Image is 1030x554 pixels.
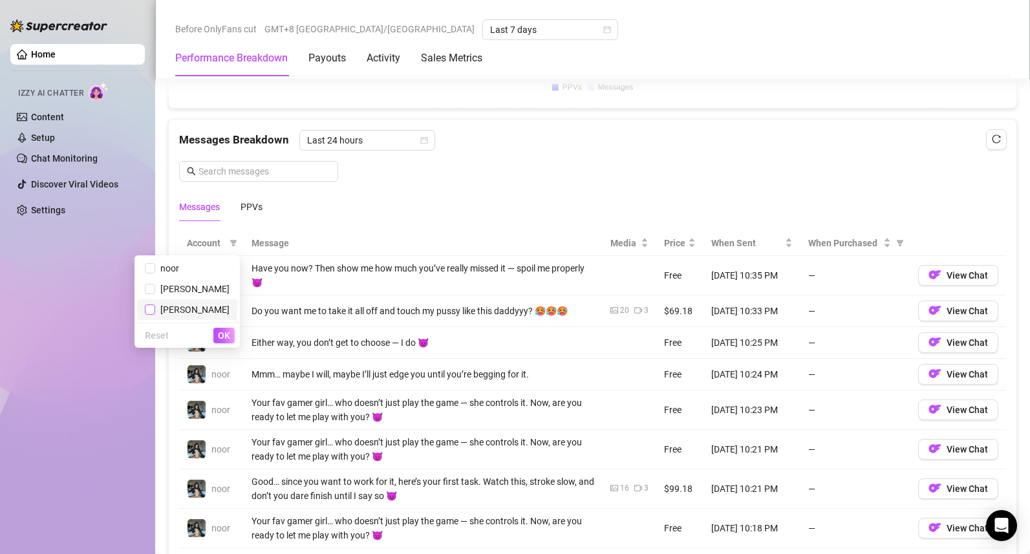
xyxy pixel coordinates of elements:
[420,136,428,144] span: calendar
[230,239,237,247] span: filter
[252,367,595,381] div: Mmm… maybe I will, maybe I’ll just edge you until you’re begging for it.
[155,304,230,315] span: [PERSON_NAME]
[31,112,64,122] a: Content
[928,304,941,317] img: OF
[175,19,257,39] span: Before OnlyFans cut
[918,447,998,457] a: OFView Chat
[703,295,800,327] td: [DATE] 10:33 PM
[918,301,998,321] button: OFView Chat
[213,328,235,343] button: OK
[928,521,941,534] img: OF
[252,514,595,542] div: Your fav gamer girl… who doesn’t just play the game — she controls it. Now, are you ready to let ...
[31,153,98,164] a: Chat Monitoring
[986,510,1017,541] div: Open Intercom Messenger
[703,509,800,548] td: [DATE] 10:18 PM
[307,131,427,150] span: Last 24 hours
[656,359,703,390] td: Free
[800,295,910,327] td: —
[918,478,998,499] button: OFView Chat
[656,295,703,327] td: $69.18
[241,200,263,214] div: PPVs
[928,442,941,455] img: OF
[947,337,988,348] span: View Chat
[703,430,800,469] td: [DATE] 10:21 PM
[656,430,703,469] td: Free
[10,19,107,32] img: logo-BBDzfeDw.svg
[252,336,595,350] div: Either way, you don’t get to choose — I do 😈
[896,239,904,247] span: filter
[198,164,330,178] input: Search messages
[918,364,998,385] button: OFView Chat
[179,200,220,214] div: Messages
[620,482,629,495] div: 16
[252,261,595,290] div: Have you now? Then show me how much you’ve really missed it — spoil me properly 😈
[947,444,988,454] span: View Chat
[188,440,206,458] img: noor
[992,134,1001,144] span: reload
[800,469,910,509] td: —
[918,340,998,350] a: OFView Chat
[918,273,998,283] a: OFView Chat
[894,233,907,253] span: filter
[155,284,230,294] span: [PERSON_NAME]
[656,469,703,509] td: $99.18
[918,526,998,536] a: OFView Chat
[800,509,910,548] td: —
[644,304,649,317] div: 3
[244,231,603,256] th: Message
[603,231,656,256] th: Media
[918,265,998,286] button: OFView Chat
[918,439,998,460] button: OFView Chat
[947,523,988,533] span: View Chat
[947,369,988,379] span: View Chat
[656,509,703,548] td: Free
[800,231,910,256] th: When Purchased
[31,179,118,189] a: Discover Viral Videos
[800,327,910,359] td: —
[703,359,800,390] td: [DATE] 10:24 PM
[800,430,910,469] td: —
[188,519,206,537] img: noor
[155,263,179,273] span: noor
[620,304,629,317] div: 20
[918,407,998,418] a: OFView Chat
[31,205,65,215] a: Settings
[656,256,703,295] td: Free
[918,486,998,496] a: OFView Chat
[187,236,224,250] span: Account
[928,367,941,380] img: OF
[31,49,56,59] a: Home
[947,484,988,494] span: View Chat
[252,396,595,424] div: Your fav gamer girl… who doesn’t just play the game — she controls it. Now, are you ready to let ...
[490,20,610,39] span: Last 7 days
[421,50,482,66] div: Sales Metrics
[140,328,174,343] button: Reset
[89,82,109,101] img: AI Chatter
[179,130,1006,151] div: Messages Breakdown
[187,167,196,176] span: search
[211,484,230,494] span: noor
[634,484,642,492] span: video-camera
[703,390,800,430] td: [DATE] 10:23 PM
[656,327,703,359] td: Free
[634,306,642,314] span: video-camera
[18,87,83,100] span: Izzy AI Chatter
[918,308,998,319] a: OFView Chat
[800,359,910,390] td: —
[211,444,230,454] span: noor
[252,474,595,503] div: Good… since you want to work for it, here’s your first task. Watch this, stroke slow, and don’t y...
[367,50,400,66] div: Activity
[218,330,230,341] span: OK
[188,401,206,419] img: noor
[800,256,910,295] td: —
[918,518,998,538] button: OFView Chat
[175,50,288,66] div: Performance Breakdown
[252,435,595,463] div: Your fav gamer girl… who doesn’t just play the game — she controls it. Now, are you ready to let ...
[252,304,595,318] div: Do you want me to take it all off and touch my pussy like this daddyyy? 🥵🥵🥵
[211,369,230,379] span: noor
[188,480,206,498] img: noor
[656,390,703,430] td: Free
[603,26,611,34] span: calendar
[918,332,998,353] button: OFView Chat
[610,484,618,492] span: picture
